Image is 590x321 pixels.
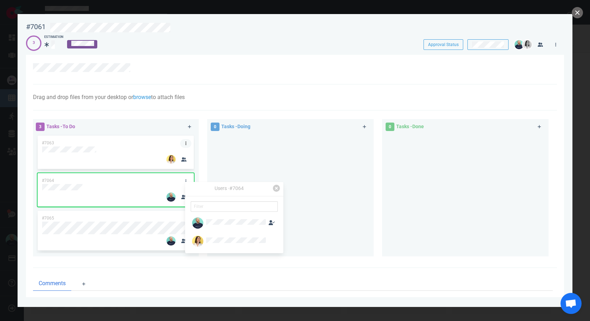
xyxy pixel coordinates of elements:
[151,94,185,100] span: to attach files
[166,155,176,164] img: 26
[396,124,424,129] span: Tasks - Done
[192,217,203,229] img: Guillaume
[26,22,46,31] div: #7061
[133,94,151,100] a: browse
[514,40,524,49] img: 26
[523,40,532,49] img: 26
[166,236,176,245] img: 26
[424,39,463,50] button: Approval Status
[46,124,75,129] span: Tasks - To Do
[33,94,133,100] span: Drag and drop files from your desktop or
[42,178,54,183] span: #7064
[560,293,582,314] div: Ouvrir le chat
[39,279,66,288] span: Comments
[191,201,278,212] input: Filter
[44,35,63,40] div: Estimation
[572,7,583,18] button: close
[166,192,176,202] img: 26
[42,216,54,221] span: #7065
[386,123,394,131] span: 0
[211,123,219,131] span: 0
[221,124,250,129] span: Tasks - Doing
[42,140,54,145] span: #7063
[33,40,35,46] div: 3
[185,185,273,193] div: Users · #7064
[36,123,45,131] span: 3
[192,236,203,247] img: Laure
